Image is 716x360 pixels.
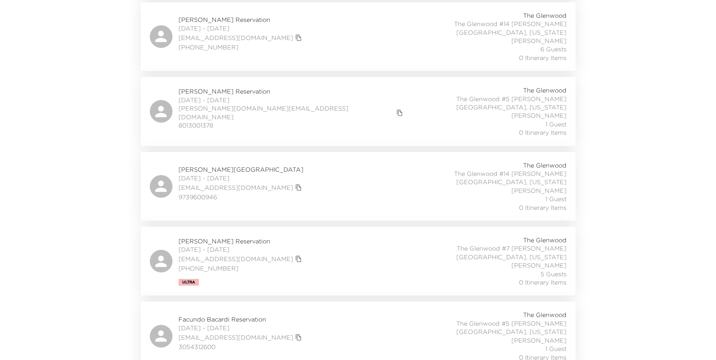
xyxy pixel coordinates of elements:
[400,244,567,261] span: The Glenwood #7 [PERSON_NAME][GEOGRAPHIC_DATA], [US_STATE]
[545,195,567,203] span: 1 Guest
[179,343,304,351] span: 3054312600
[400,20,567,37] span: The Glenwood #14 [PERSON_NAME][GEOGRAPHIC_DATA], [US_STATE]
[394,108,405,118] button: copy primary member email
[141,152,576,221] a: [PERSON_NAME][GEOGRAPHIC_DATA][DATE] - [DATE][EMAIL_ADDRESS][DOMAIN_NAME]copy primary member emai...
[179,174,304,182] span: [DATE] - [DATE]
[179,43,304,51] span: [PHONE_NUMBER]
[511,37,567,45] span: [PERSON_NAME]
[540,45,567,53] span: 6 Guests
[179,165,304,174] span: [PERSON_NAME][GEOGRAPHIC_DATA]
[540,270,567,278] span: 5 Guests
[179,245,304,254] span: [DATE] - [DATE]
[182,280,195,285] span: Ultra
[179,324,304,332] span: [DATE] - [DATE]
[400,169,567,186] span: The Glenwood #14 [PERSON_NAME][GEOGRAPHIC_DATA], [US_STATE]
[179,87,405,95] span: [PERSON_NAME] Reservation
[293,332,304,343] button: copy primary member email
[179,104,395,121] a: [PERSON_NAME][DOMAIN_NAME][EMAIL_ADDRESS][DOMAIN_NAME]
[523,161,567,169] span: The Glenwood
[545,345,567,353] span: 1 Guest
[523,86,567,94] span: The Glenwood
[293,32,304,43] button: copy primary member email
[519,278,567,286] span: 0 Itinerary Items
[511,336,567,345] span: [PERSON_NAME]
[179,255,293,263] a: [EMAIL_ADDRESS][DOMAIN_NAME]
[400,319,567,336] span: The Glenwood #5 [PERSON_NAME][GEOGRAPHIC_DATA], [US_STATE]
[523,311,567,319] span: The Glenwood
[293,254,304,264] button: copy primary member email
[405,95,566,112] span: The Glenwood #5 [PERSON_NAME][GEOGRAPHIC_DATA], [US_STATE]
[511,111,567,120] span: [PERSON_NAME]
[141,2,576,71] a: [PERSON_NAME] Reservation[DATE] - [DATE][EMAIL_ADDRESS][DOMAIN_NAME]copy primary member email[PHO...
[519,203,567,212] span: 0 Itinerary Items
[141,77,576,146] a: [PERSON_NAME] Reservation[DATE] - [DATE][PERSON_NAME][DOMAIN_NAME][EMAIL_ADDRESS][DOMAIN_NAME]cop...
[511,186,567,195] span: [PERSON_NAME]
[179,333,293,342] a: [EMAIL_ADDRESS][DOMAIN_NAME]
[293,182,304,193] button: copy primary member email
[523,236,567,244] span: The Glenwood
[179,96,405,104] span: [DATE] - [DATE]
[179,183,293,192] a: [EMAIL_ADDRESS][DOMAIN_NAME]
[519,128,567,137] span: 0 Itinerary Items
[179,34,293,42] a: [EMAIL_ADDRESS][DOMAIN_NAME]
[179,121,405,129] span: 8013001378
[179,24,304,32] span: [DATE] - [DATE]
[511,261,567,269] span: [PERSON_NAME]
[179,315,304,323] span: Facundo Bacardi Reservation
[519,54,567,62] span: 0 Itinerary Items
[179,15,304,24] span: [PERSON_NAME] Reservation
[179,237,304,245] span: [PERSON_NAME] Reservation
[179,264,304,272] span: [PHONE_NUMBER]
[141,227,576,295] a: [PERSON_NAME] Reservation[DATE] - [DATE][EMAIL_ADDRESS][DOMAIN_NAME]copy primary member email[PHO...
[523,11,567,20] span: The Glenwood
[179,193,304,201] span: 9739600946
[545,120,567,128] span: 1 Guest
